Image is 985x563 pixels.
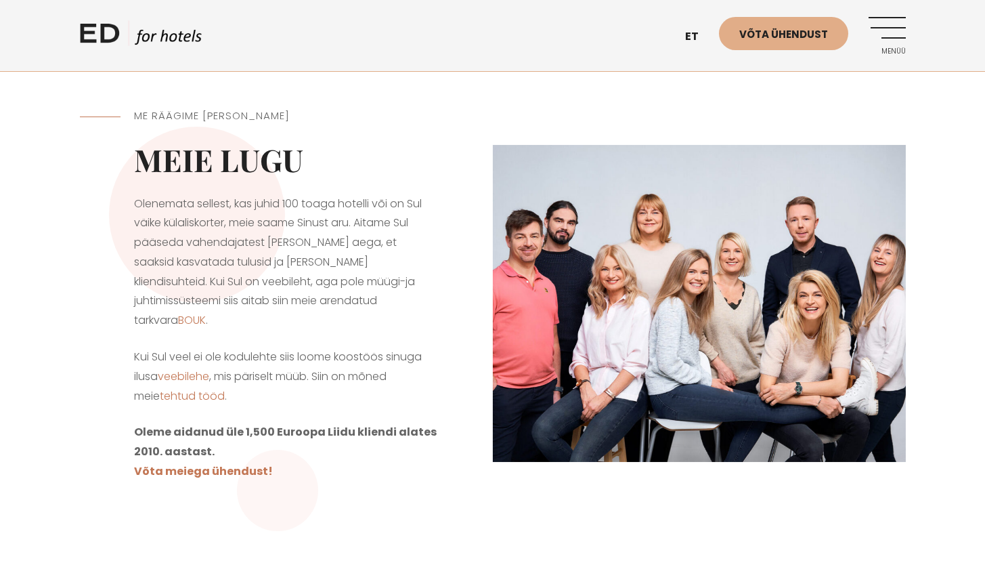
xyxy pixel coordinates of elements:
[134,141,439,178] h2: Meie lugu
[158,369,209,384] a: veebilehe
[134,194,439,331] p: Olenemata sellest, kas juhid 100 toaga hotelli või on Sul väike külaliskorter, meie saame Sinust ...
[869,47,906,56] span: Menüü
[160,388,225,404] a: tehtud tööd
[869,17,906,54] a: Menüü
[678,20,719,54] a: et
[134,463,273,479] a: Võta meiega ühendust!
[80,20,202,54] a: ED HOTELS
[134,348,439,406] p: Kui Sul veel ei ole kodulehte siis loome koostöös sinuga ilusa , mis päriselt müüb. Siin on mõned...
[134,424,437,459] strong: Oleme aidanud üle 1,500 Euroopa Liidu kliendi alates 2010. aastast.
[134,108,439,124] h5: ME RÄÄGIME [PERSON_NAME]
[178,312,206,328] a: BOUK
[719,17,848,50] a: Võta ühendust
